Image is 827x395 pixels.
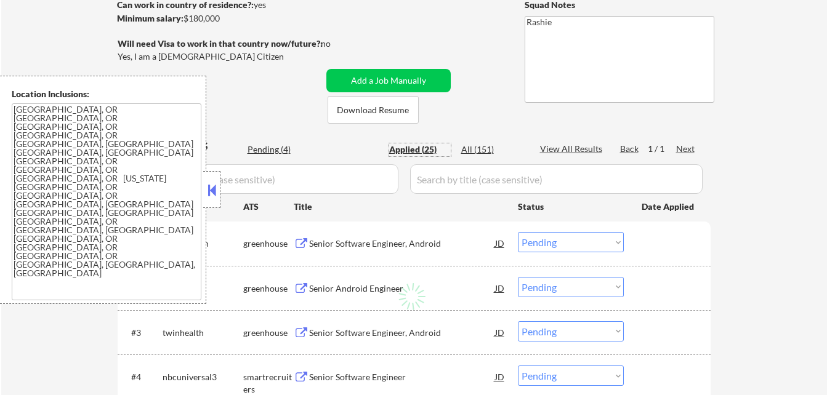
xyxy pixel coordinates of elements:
div: Title [294,201,506,213]
div: 1 / 1 [648,143,676,155]
div: Senior Android Engineer [309,282,495,295]
div: Applied (25) [389,143,451,156]
strong: Minimum salary: [117,13,184,23]
div: JD [494,232,506,254]
div: $180,000 [117,12,322,25]
div: greenhouse [243,237,294,250]
div: no [321,38,356,50]
button: Add a Job Manually [326,69,451,92]
div: #3 [131,327,153,339]
div: JD [494,277,506,299]
div: ATS [243,201,294,213]
input: Search by title (case sensitive) [410,164,703,194]
input: Search by company (case sensitive) [121,164,398,194]
div: Pending (4) [248,143,309,156]
div: greenhouse [243,282,294,295]
div: View All Results [540,143,606,155]
div: Back [620,143,640,155]
div: nbcuniversal3 [163,371,243,383]
div: Location Inclusions: [12,88,201,100]
div: JD [494,365,506,388]
div: Status [518,195,624,217]
div: Next [676,143,696,155]
div: twinhealth [163,327,243,339]
div: smartrecruiters [243,371,294,395]
div: Yes, I am a [DEMOGRAPHIC_DATA] Citizen [118,50,326,63]
div: Date Applied [642,201,696,213]
div: Senior Software Engineer, Android [309,237,495,250]
div: JD [494,321,506,343]
div: #4 [131,371,153,383]
button: Download Resume [328,96,419,124]
div: greenhouse [243,327,294,339]
div: Senior Software Engineer [309,371,495,383]
div: Senior Software Engineer, Android [309,327,495,339]
strong: Will need Visa to work in that country now/future?: [118,38,323,49]
div: All (151) [461,143,523,156]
